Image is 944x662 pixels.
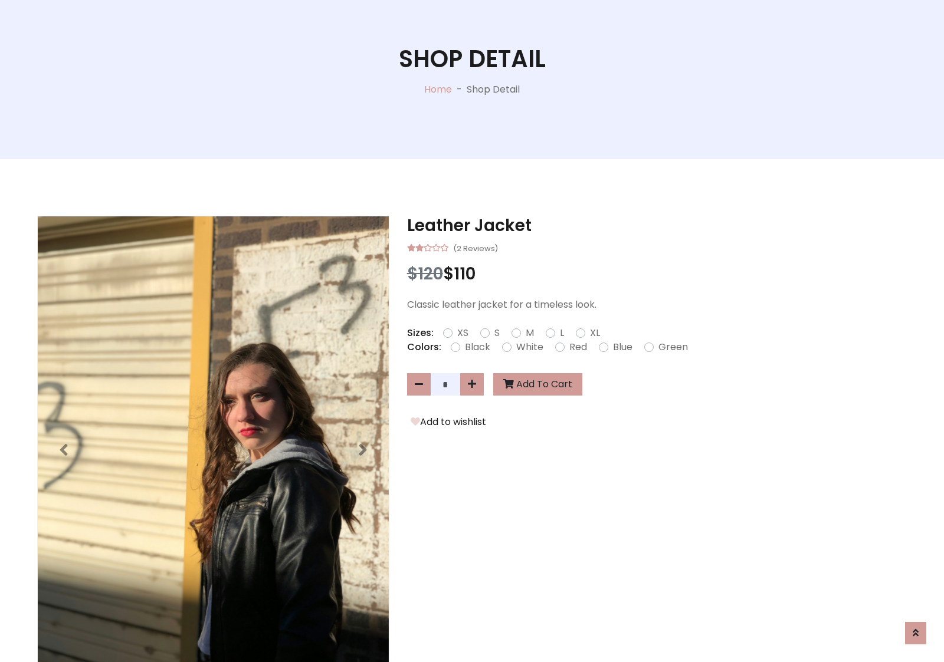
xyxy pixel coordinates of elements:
p: Sizes: [407,326,434,340]
label: L [560,326,564,340]
h1: Shop Detail [399,45,546,73]
p: Classic leather jacket for a timeless look. [407,298,907,312]
p: - [452,83,467,97]
a: Home [424,83,452,96]
button: Add To Cart [493,373,582,396]
label: Red [569,340,587,354]
small: (2 Reviews) [453,241,498,255]
label: Blue [613,340,632,354]
label: S [494,326,500,340]
label: M [526,326,534,340]
span: 110 [454,262,476,285]
label: Green [658,340,688,354]
label: XS [457,326,468,340]
h3: Leather Jacket [407,216,907,236]
p: Shop Detail [467,83,520,97]
label: White [516,340,543,354]
span: $120 [407,262,443,285]
p: Colors: [407,340,441,354]
label: Black [465,340,490,354]
button: Add to wishlist [407,414,490,430]
label: XL [590,326,600,340]
h3: $ [407,264,907,284]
